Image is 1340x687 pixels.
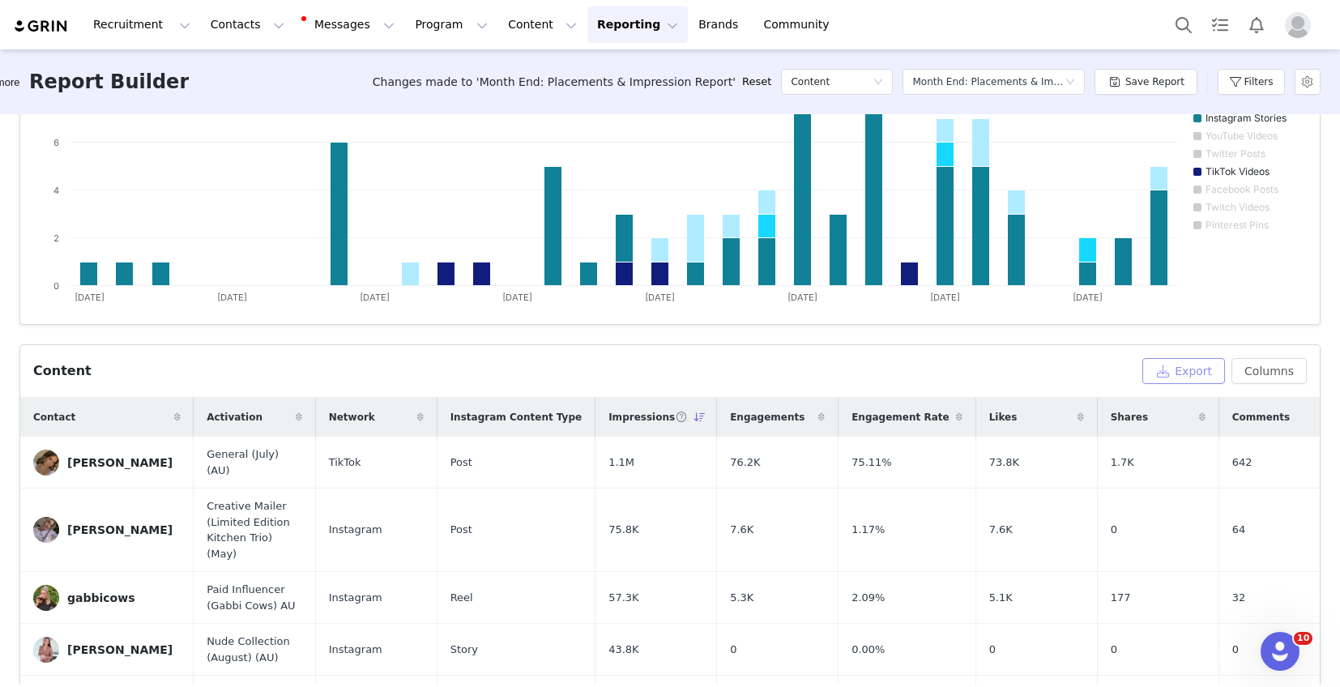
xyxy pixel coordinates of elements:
[53,137,59,148] text: 6
[33,410,75,425] span: Contact
[851,522,885,538] span: 1.17%
[1232,454,1253,471] span: 642
[587,6,688,43] button: Reporting
[1232,590,1246,606] span: 32
[851,454,892,471] span: 75.11%
[1095,69,1197,95] button: Save Report
[329,522,382,538] span: Instagram
[1111,454,1134,471] span: 1.7K
[295,6,404,43] button: Messages
[329,410,375,425] span: Network
[13,19,70,34] img: grin logo
[730,522,753,538] span: 7.6K
[930,292,960,303] text: [DATE]
[989,454,1019,471] span: 73.8K
[1206,165,1270,177] text: TikTok Videos
[450,454,472,471] span: Post
[989,410,1018,425] span: Likes
[207,410,262,425] span: Activation
[1206,219,1269,231] text: Pinterest Pins
[730,642,736,658] span: 0
[730,410,804,425] span: Engagements
[329,642,382,658] span: Instagram
[33,637,59,663] img: 051a3ac4-5285-4db2-a6a1-e2113f0172d1.jpg
[1111,522,1117,538] span: 0
[502,292,532,303] text: [DATE]
[450,522,472,538] span: Post
[689,6,753,43] a: Brands
[1073,292,1103,303] text: [DATE]
[1142,358,1225,384] button: Export
[1166,6,1201,43] button: Search
[360,292,390,303] text: [DATE]
[450,590,473,606] span: Reel
[207,498,302,561] span: Creative Mailer (Limited Edition Kitchen Trio) (May)
[217,292,247,303] text: [DATE]
[207,446,302,478] span: General (July) (AU)
[608,410,687,425] span: Impressions
[33,517,59,543] img: ef52fb39-9cba-42db-8314-46d229e066b3.jpg
[851,410,949,425] span: Engagement Rate
[1206,130,1278,142] text: YouTube Videos
[787,292,817,303] text: [DATE]
[53,280,59,292] text: 0
[450,410,583,425] span: Instagram Content Type
[33,585,181,611] a: gabbicows
[33,450,181,476] a: [PERSON_NAME]
[498,6,587,43] button: Content
[989,642,996,658] span: 0
[373,74,736,91] span: Changes made to 'Month End: Placements & Impression Report'
[33,585,59,611] img: ff403a46-4920-4196-bf4a-f53b5670d269.jpg
[1239,6,1274,43] button: Notifications
[851,590,885,606] span: 2.09%
[645,292,675,303] text: [DATE]
[33,450,59,476] img: fa6f1591-e4bc-4dc2-a9f7-336ca34323cf.jpg
[83,6,200,43] button: Recruitment
[207,634,302,665] span: Nude Collection (August) (AU)
[1285,12,1311,38] img: placeholder-profile.jpg
[207,582,302,613] span: Paid Influencer (Gabbi Cows) AU
[1206,147,1265,160] text: Twitter Posts
[791,70,830,94] h5: Content
[742,74,771,90] a: Reset
[989,590,1013,606] span: 5.1K
[1202,6,1238,43] a: Tasks
[608,590,638,606] span: 57.3K
[1206,201,1270,213] text: Twitch Videos
[730,590,753,606] span: 5.3K
[1232,522,1246,538] span: 64
[67,643,173,656] div: [PERSON_NAME]
[33,517,181,543] a: [PERSON_NAME]
[1065,77,1075,88] i: icon: down
[1111,410,1148,425] span: Shares
[1261,632,1299,671] iframe: Intercom live chat
[873,77,883,88] i: icon: down
[608,522,638,538] span: 75.8K
[1294,632,1312,645] span: 10
[450,642,478,658] span: Story
[1232,642,1239,658] span: 0
[1111,590,1131,606] span: 177
[608,642,638,658] span: 43.8K
[851,642,885,658] span: 0.00%
[608,454,634,471] span: 1.1M
[33,637,181,663] a: [PERSON_NAME]
[329,590,382,606] span: Instagram
[53,233,59,244] text: 2
[33,361,92,381] div: Content
[1111,642,1117,658] span: 0
[1275,12,1327,38] button: Profile
[754,6,847,43] a: Community
[1206,112,1287,124] text: Instagram Stories
[730,454,760,471] span: 76.2K
[989,522,1013,538] span: 7.6K
[329,454,361,471] span: TikTok
[53,185,59,196] text: 4
[29,67,189,96] h3: Report Builder
[201,6,294,43] button: Contacts
[912,70,1065,94] div: Month End: Placements & Impression Report
[67,523,173,536] div: [PERSON_NAME]
[1232,410,1291,425] span: Comments
[75,292,105,303] text: [DATE]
